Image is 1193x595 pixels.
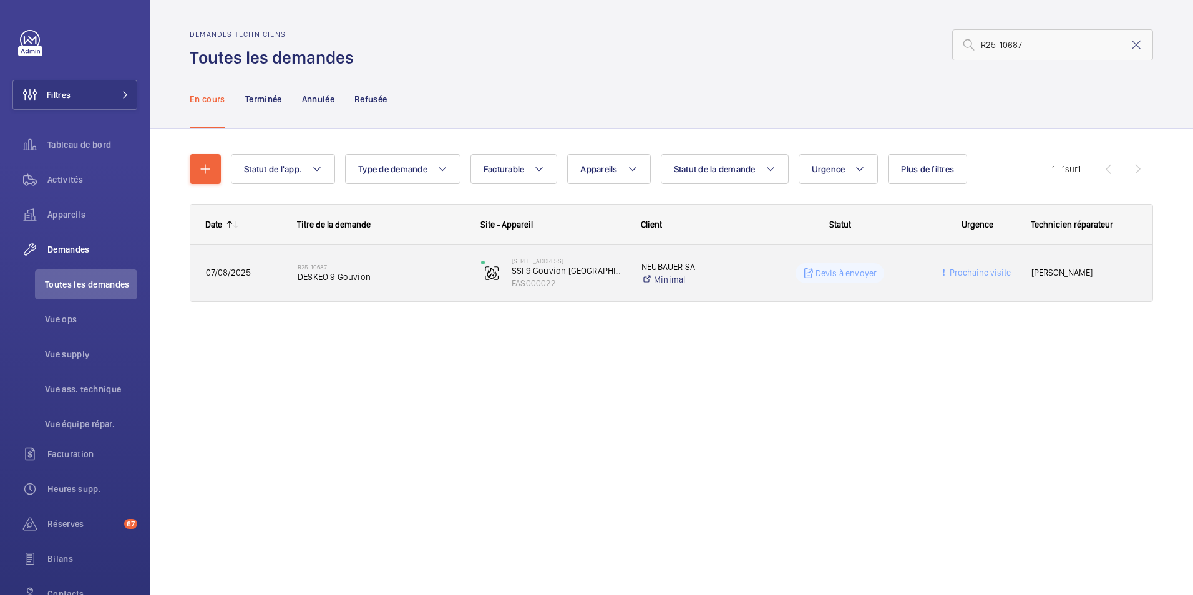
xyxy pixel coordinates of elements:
[47,553,137,565] span: Bilans
[205,220,222,230] div: Date
[47,448,137,460] span: Facturation
[12,80,137,110] button: Filtres
[799,154,879,184] button: Urgence
[567,154,650,184] button: Appareils
[231,154,335,184] button: Statut de l'app.
[1031,220,1113,230] span: Technicien réparateur
[47,518,119,530] span: Réserves
[641,220,662,230] span: Client
[47,483,137,495] span: Heures supp.
[1052,165,1081,173] span: 1 - 1 1
[354,93,387,105] p: Refusée
[245,93,282,105] p: Terminée
[45,348,137,360] span: Vue supply
[816,267,877,279] p: Devis à envoyer
[512,277,625,289] p: FAS000022
[484,266,499,281] img: fire_alarm.svg
[47,89,71,101] span: Filtres
[661,154,789,184] button: Statut de la demande
[1031,266,1137,280] span: [PERSON_NAME]
[47,173,137,186] span: Activités
[812,164,845,174] span: Urgence
[45,278,137,291] span: Toutes les demandes
[1065,164,1078,174] span: sur
[345,154,460,184] button: Type de demande
[962,220,993,230] span: Urgence
[829,220,851,230] span: Statut
[47,208,137,221] span: Appareils
[47,243,137,256] span: Demandes
[484,164,525,174] span: Facturable
[298,271,465,283] span: DESKEO 9 Gouvion
[297,220,371,230] span: Titre de la demande
[190,46,361,69] h1: Toutes les demandes
[952,29,1153,60] input: Chercher par numéro demande ou de devis
[298,263,465,271] h2: R25-10687
[45,418,137,430] span: Vue équipe répar.
[47,138,137,151] span: Tableau de bord
[45,383,137,395] span: Vue ass. technique
[947,268,1011,278] span: Prochaine visite
[45,313,137,326] span: Vue ops
[901,164,954,174] span: Plus de filtres
[190,30,361,39] h2: Demandes techniciens
[641,273,740,286] a: Minimal
[888,154,967,184] button: Plus de filtres
[302,93,334,105] p: Annulée
[244,164,302,174] span: Statut de l'app.
[641,261,740,273] p: NEUBAUER SA
[512,257,625,264] p: [STREET_ADDRESS]
[206,268,251,278] span: 07/08/2025
[674,164,756,174] span: Statut de la demande
[512,264,625,277] p: SSI 9 Gouvion [GEOGRAPHIC_DATA]
[190,93,225,105] p: En cours
[580,164,617,174] span: Appareils
[470,154,558,184] button: Facturable
[358,164,427,174] span: Type de demande
[124,519,137,529] span: 67
[480,220,533,230] span: Site - Appareil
